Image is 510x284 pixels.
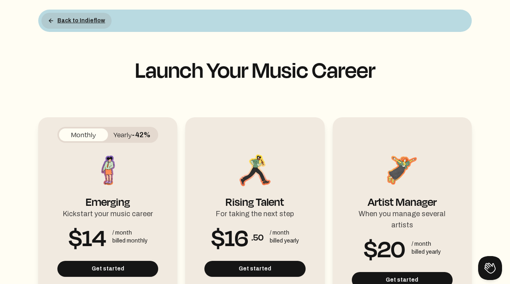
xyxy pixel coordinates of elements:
button: Yearly-42% [108,128,157,141]
span: $14 [69,231,106,243]
div: Rising Talent [226,188,284,205]
div: / month [112,229,147,237]
span: -42% [132,131,151,139]
button: Back to Indieflow [41,13,112,29]
div: Artist Manager [368,188,437,205]
div: billed yearly [270,237,299,245]
button: Get started [57,261,158,277]
iframe: Help Scout Beacon - Open [478,256,502,280]
button: Get started [204,261,305,277]
div: / month [270,229,299,237]
div: Kickstart your music career [63,205,153,219]
h1: Launch Your Music Career [38,57,472,81]
div: billed monthly [112,237,147,245]
div: When you manage several artists [352,205,453,231]
div: / month [412,240,441,248]
img: Emerging [90,152,126,188]
div: billed yearly [412,248,441,256]
img: Artist Manager [384,152,420,188]
div: Emerging [86,188,130,205]
span: $20 [364,242,405,254]
button: Monthly [59,128,108,141]
div: For taking the next step [216,205,294,219]
span: .50 [251,231,263,243]
span: $16 [211,231,248,243]
img: Rising Talent [237,152,273,188]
